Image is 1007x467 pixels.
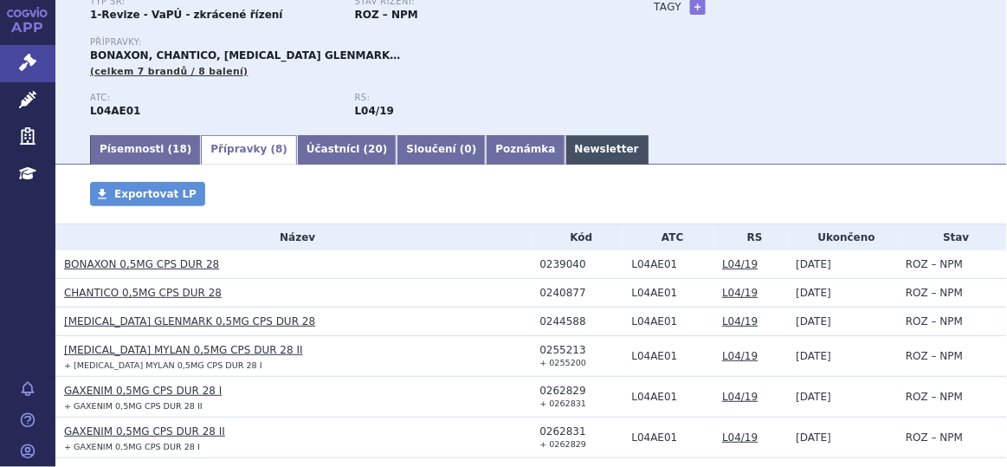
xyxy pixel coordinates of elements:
a: L04/19 [722,431,758,444]
p: ATC: [90,93,338,103]
span: [DATE] [797,258,832,270]
small: + 0255200 [540,358,587,367]
a: Poznámka [486,135,565,165]
td: FINGOLIMOD [623,250,714,279]
span: [DATE] [797,350,832,362]
a: BONAXON 0,5MG CPS DUR 28 [64,258,219,270]
a: [MEDICAL_DATA] MYLAN 0,5MG CPS DUR 28 II [64,344,303,356]
a: Písemnosti (18) [90,135,201,165]
td: ROZ – NPM [897,279,1007,308]
a: L04/19 [722,287,758,299]
span: BONAXON, CHANTICO, [MEDICAL_DATA] GLENMARK… [90,49,401,62]
td: FINGOLIMOD [623,279,714,308]
td: FINGOLIMOD [623,418,714,458]
small: + GAXENIM 0,5MG CPS DUR 28 I [64,442,200,451]
strong: ROZ – NPM [355,9,418,21]
td: FINGOLIMOD [623,308,714,336]
th: Kód [532,224,623,250]
a: L04/19 [722,391,758,403]
p: RS: [355,93,603,103]
a: Newsletter [565,135,649,165]
small: + 0262829 [540,439,587,449]
span: 18 [172,143,187,155]
a: L04/19 [722,350,758,362]
div: 0240877 [540,287,623,299]
small: + GAXENIM 0,5MG CPS DUR 28 II [64,401,203,411]
span: [DATE] [797,315,832,328]
small: + 0262831 [540,399,587,408]
td: ROZ – NPM [897,377,1007,418]
span: 0 [465,143,472,155]
a: Sloučení (0) [397,135,486,165]
td: ROZ – NPM [897,418,1007,458]
span: 20 [368,143,383,155]
a: CHANTICO 0,5MG CPS DUR 28 [64,287,222,299]
td: ROZ – NPM [897,336,1007,377]
a: GAXENIM 0,5MG CPS DUR 28 I [64,385,222,397]
td: FINGOLIMOD [623,377,714,418]
span: (celkem 7 brandů / 8 balení) [90,66,249,77]
p: Přípravky: [90,37,619,48]
span: [DATE] [797,431,832,444]
a: L04/19 [722,258,758,270]
a: GAXENIM 0,5MG CPS DUR 28 II [64,425,225,438]
div: 0255213 [540,344,623,356]
td: FINGOLIMOD [623,336,714,377]
div: 0262831 [540,425,623,438]
strong: FINGOLIMOD [90,105,141,117]
div: 0239040 [540,258,623,270]
a: Účastníci (20) [297,135,397,165]
td: ROZ – NPM [897,250,1007,279]
th: Název [55,224,532,250]
strong: fingolimod [355,105,394,117]
span: [DATE] [797,287,832,299]
span: [DATE] [797,391,832,403]
th: ATC [623,224,714,250]
div: 0244588 [540,315,623,328]
span: Exportovat LP [114,188,197,200]
td: ROZ – NPM [897,308,1007,336]
span: 8 [275,143,282,155]
a: Exportovat LP [90,182,205,206]
strong: 1-Revize - VaPÚ - zkrácené řízení [90,9,283,21]
a: L04/19 [722,315,758,328]
div: 0262829 [540,385,623,397]
th: Stav [897,224,1007,250]
a: Přípravky (8) [201,135,297,165]
th: Ukončeno [788,224,898,250]
a: [MEDICAL_DATA] GLENMARK 0,5MG CPS DUR 28 [64,315,315,328]
th: RS [713,224,787,250]
small: + [MEDICAL_DATA] MYLAN 0,5MG CPS DUR 28 I [64,360,262,370]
